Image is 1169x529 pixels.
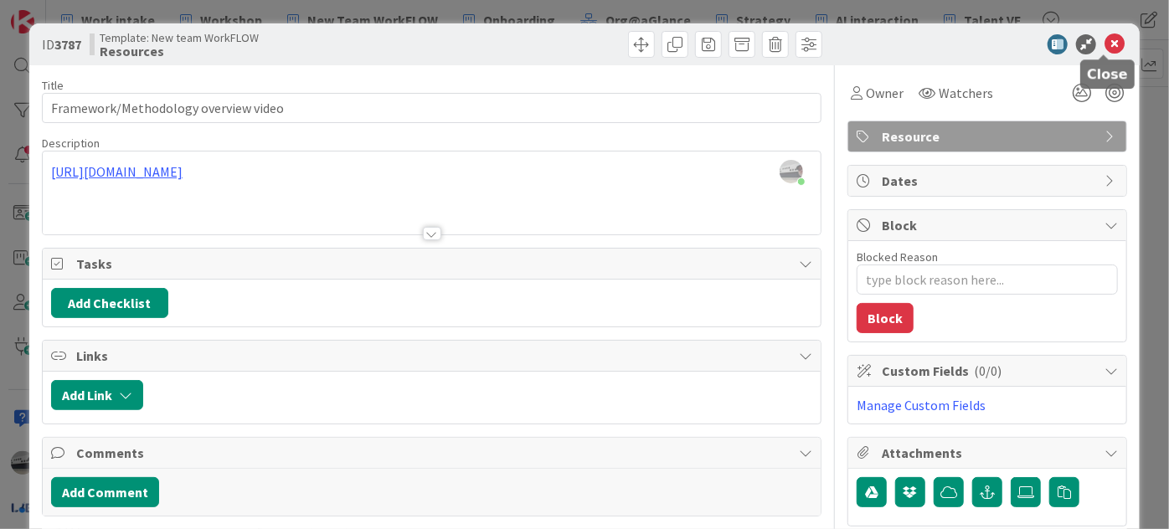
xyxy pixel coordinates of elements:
[42,136,100,151] span: Description
[76,254,790,274] span: Tasks
[100,44,259,58] b: Resources
[882,126,1096,146] span: Resource
[76,443,790,463] span: Comments
[42,78,64,93] label: Title
[882,443,1096,463] span: Attachments
[51,380,143,410] button: Add Link
[939,83,993,103] span: Watchers
[76,346,790,366] span: Links
[974,362,1002,379] span: ( 0/0 )
[51,477,159,507] button: Add Comment
[54,36,81,53] b: 3787
[42,93,821,123] input: type card name here...
[882,215,1096,235] span: Block
[866,83,904,103] span: Owner
[42,34,81,54] span: ID
[882,361,1096,381] span: Custom Fields
[51,163,183,180] a: [URL][DOMAIN_NAME]
[882,171,1096,191] span: Dates
[857,249,938,264] label: Blocked Reason
[780,160,803,183] img: jIClQ55mJEe4la83176FWmfCkxn1SgSj.jpg
[100,31,259,44] span: Template: New team WorkFLOW
[51,288,168,318] button: Add Checklist
[857,397,986,413] a: Manage Custom Fields
[857,303,914,333] button: Block
[1087,66,1128,82] h5: Close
